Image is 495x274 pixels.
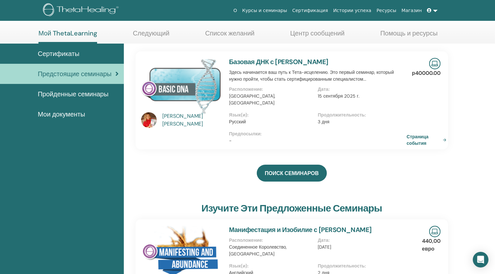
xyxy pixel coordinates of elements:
[377,8,397,13] font: Ресурсы
[257,165,327,182] a: ПОИСК СЕМИНАРОВ
[262,86,263,92] font: :
[265,170,319,177] font: ПОИСК СЕМИНАРОВ
[38,90,109,98] font: Пройденные семинары
[205,29,255,42] a: Список желаний
[240,5,290,17] a: Курсы и семинары
[412,70,441,76] font: р40000.00
[43,3,121,18] img: logo.png
[380,29,438,37] font: Помощь и ресурсы
[242,8,287,13] font: Курсы и семинары
[260,131,262,137] font: :
[247,112,249,118] font: :
[38,49,80,58] font: Сертификаты
[229,58,328,66] a: Базовая ДНК с [PERSON_NAME]
[318,263,365,269] font: Продолжительность
[162,112,223,128] a: [PERSON_NAME] [PERSON_NAME]
[229,226,372,234] a: Манифестация и Изобилие с [PERSON_NAME]
[318,237,328,243] font: Дата
[201,202,382,214] font: изучите эти предложенные семинары
[162,120,203,127] font: [PERSON_NAME]
[401,8,422,13] font: Магазин
[133,29,169,42] a: Следующий
[422,238,441,252] font: 440,00 евро
[328,237,330,243] font: :
[141,58,221,114] img: Базовая ДНК
[229,86,262,92] font: Расположение
[262,237,263,243] font: :
[229,138,232,144] font: -
[162,113,203,119] font: [PERSON_NAME]
[229,263,248,269] font: Язык(и)
[133,29,169,37] font: Следующий
[290,29,345,37] font: Центр сообщений
[407,134,429,146] font: Страница события
[318,244,331,250] font: [DATE]
[318,93,359,99] font: 15 сентября 2025 г.
[38,110,85,118] font: Мои документы
[229,112,248,118] font: Язык(и)
[318,86,328,92] font: Дата
[247,263,249,269] font: :
[38,29,97,44] a: Мой ThetaLearning
[365,112,366,118] font: :
[292,8,328,13] font: Сертификация
[429,226,441,237] img: Онлайн-семинар в прямом эфире
[399,5,424,17] a: Магазин
[229,69,394,82] font: Здесь начинается ваш путь к Тета-исцелению. Это первый семинар, который нужно пройти, чтобы стать...
[429,58,441,69] img: Онлайн-семинар в прямом эфире
[231,5,240,17] a: О
[380,29,438,42] a: Помощь и ресурсы
[233,8,237,13] font: О
[318,112,365,118] font: Продолжительность
[328,86,330,92] font: :
[38,70,111,78] font: Предстоящие семинары
[290,29,345,42] a: Центр сообщений
[141,112,157,128] img: default.jpg
[318,119,329,125] font: 3 дня
[290,5,331,17] a: Сертификация
[205,29,255,37] font: Список желаний
[374,5,399,17] a: Ресурсы
[229,131,260,137] font: Предпосылки
[473,252,488,267] div: Открытый Интерком Мессенджер
[407,133,449,146] a: Страница события
[229,119,246,125] font: Русский
[229,237,262,243] font: Расположение
[38,29,97,37] font: Мой ThetaLearning
[333,8,371,13] font: Истории успеха
[331,5,374,17] a: Истории успеха
[229,93,275,106] font: [GEOGRAPHIC_DATA], [GEOGRAPHIC_DATA]
[229,244,287,257] font: Соединенное Королевство, [GEOGRAPHIC_DATA]
[365,263,366,269] font: :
